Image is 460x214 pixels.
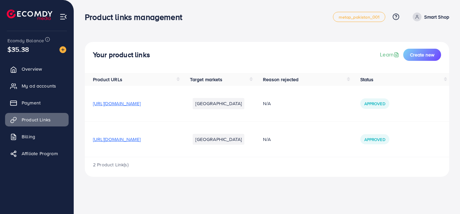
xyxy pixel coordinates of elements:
h3: Product links management [85,12,188,22]
span: [URL][DOMAIN_NAME] [93,136,141,143]
a: Product Links [5,113,69,126]
span: Approved [364,101,385,106]
a: Learn [380,51,401,58]
a: Overview [5,62,69,76]
a: Payment [5,96,69,110]
img: image [59,46,66,53]
li: [GEOGRAPHIC_DATA] [193,134,244,145]
a: My ad accounts [5,79,69,93]
span: Target markets [190,76,222,83]
span: N/A [263,136,271,143]
span: Billing [22,133,35,140]
button: Create new [403,49,441,61]
span: Status [360,76,374,83]
img: logo [7,9,52,20]
span: N/A [263,100,271,107]
span: Product URLs [93,76,122,83]
span: [URL][DOMAIN_NAME] [93,100,141,107]
li: [GEOGRAPHIC_DATA] [193,98,244,109]
a: metap_pakistan_001 [333,12,386,22]
span: Product Links [22,116,51,123]
span: Approved [364,137,385,142]
a: Billing [5,130,69,143]
span: 2 Product Link(s) [93,161,128,168]
span: $35.38 [7,44,29,54]
span: Ecomdy Balance [7,37,44,44]
h4: Your product links [93,51,150,59]
span: My ad accounts [22,82,56,89]
span: Payment [22,99,41,106]
a: Affiliate Program [5,147,69,160]
p: Smart Shop [424,13,449,21]
span: Affiliate Program [22,150,58,157]
a: Smart Shop [410,13,449,21]
span: Create new [410,51,434,58]
span: metap_pakistan_001 [339,15,380,19]
span: Overview [22,66,42,72]
img: menu [59,13,67,21]
span: Reason rejected [263,76,298,83]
